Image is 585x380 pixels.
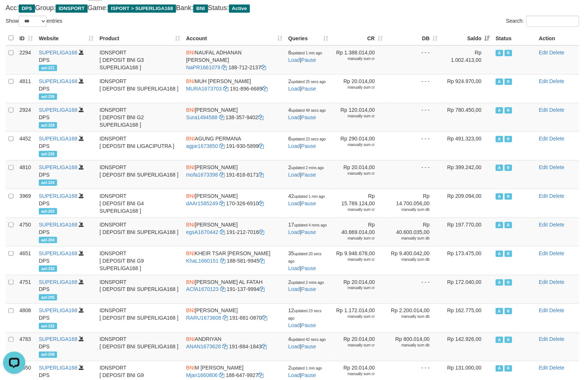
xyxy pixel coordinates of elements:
[36,189,97,218] td: DPS
[288,252,322,263] span: updated 20 secs ago
[288,373,300,379] a: Load
[288,250,322,264] span: 35
[496,308,503,314] span: Active
[496,50,503,56] span: Active
[259,373,264,379] a: Copy 1886479927 to clipboard
[56,4,88,13] span: IDNSPORT
[539,136,548,142] a: Edit
[505,107,512,114] span: Running
[301,86,316,92] a: Pause
[301,200,316,206] a: Pause
[39,365,78,371] a: SUPERLIGA168
[505,365,512,372] span: Running
[386,218,441,246] td: Rp 40.600.035,00
[505,279,512,286] span: Running
[539,336,548,342] a: Edit
[39,107,78,113] a: SUPERLIGA168
[301,323,316,329] a: Pause
[97,160,183,189] td: IDNSPORT [ DEPOSIT BNI SUPERLIGA168 ]
[331,103,386,132] td: Rp 120.014,00
[39,50,78,56] a: SUPERLIGA168
[288,136,326,142] span: 6
[331,31,386,45] th: CR: activate to sort column ascending
[288,323,300,329] a: Load
[331,218,386,246] td: Rp 40.869.014,00
[334,286,375,291] div: manually sum cr
[550,107,564,113] a: Delete
[39,237,57,243] span: aaf-204
[186,193,195,199] span: BNI
[301,265,316,271] a: Pause
[288,50,322,63] span: |
[288,114,300,120] a: Load
[288,336,326,342] span: 4
[550,279,564,285] a: Delete
[496,136,503,142] span: Active
[16,218,36,246] td: 4750
[334,236,375,241] div: manually sum cr
[331,332,386,361] td: Rp 20.014,00
[288,193,325,199] span: 42
[505,136,512,142] span: Running
[36,246,97,275] td: DPS
[262,315,267,321] a: Copy 1918810870 to clipboard
[39,94,57,100] span: aaf-335
[39,136,78,142] a: SUPERLIGA168
[288,250,322,271] span: |
[219,373,225,379] a: Copy Mjan1660806 to clipboard
[288,78,326,92] span: |
[288,365,322,371] span: 2
[301,143,316,149] a: Pause
[16,132,36,160] td: 4452
[294,194,325,199] span: updated 1 min ago
[331,304,386,332] td: Rp 1.172.014,00
[301,114,316,120] a: Pause
[288,164,324,178] span: |
[16,31,36,45] th: ID: activate to sort column ascending
[36,304,97,332] td: DPS
[259,143,264,149] a: Copy 1919305899 to clipboard
[285,31,331,45] th: Queries: activate to sort column ascending
[539,50,548,56] a: Edit
[550,193,564,199] a: Delete
[183,332,285,361] td: ANDRIYAN 191-884-1843
[183,103,285,132] td: [PERSON_NAME] 138-357-9402
[441,332,493,361] td: Rp 142.926,00
[493,31,536,45] th: Status
[441,275,493,304] td: Rp 172.040,00
[288,78,326,84] span: 2
[550,365,564,371] a: Delete
[97,246,183,275] td: IDNSPORT [ DEPOSIT BNI G9 SUPERLIGA168 ]
[550,308,564,314] a: Delete
[16,304,36,332] td: 4808
[183,304,285,332] td: [PERSON_NAME] 191-881-0870
[39,208,57,215] span: aaf-202
[334,343,375,348] div: manually sum cr
[19,4,35,13] span: DPS
[39,78,78,84] a: SUPERLIGA168
[386,160,441,189] td: - - -
[222,64,227,70] a: Copy NaPR1661079 to clipboard
[16,275,36,304] td: 4751
[331,74,386,103] td: Rp 20.014,00
[186,86,222,92] a: MURA1673703
[288,336,326,350] span: |
[186,172,218,178] a: mofa1673398
[291,51,322,55] span: updated 1 min ago
[288,172,300,178] a: Load
[39,279,78,285] a: SUPERLIGA168
[288,193,325,206] span: |
[16,74,36,103] td: 4811
[288,279,324,292] span: |
[496,365,503,372] span: Active
[288,57,300,63] a: Load
[539,308,548,314] a: Edit
[39,222,78,228] a: SUPERLIGA168
[505,337,512,343] span: Running
[220,172,225,178] a: Copy mofa1673398 to clipboard
[386,332,441,361] td: Rp 800.014,00
[331,275,386,304] td: Rp 20.014,00
[539,222,548,228] a: Edit
[496,279,503,286] span: Active
[16,189,36,218] td: 3969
